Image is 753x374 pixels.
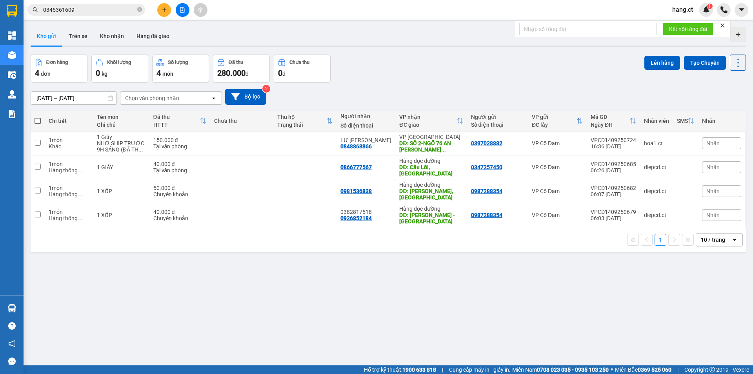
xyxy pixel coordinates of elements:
div: LƯ NGUYỄN TUÂN [340,137,391,143]
div: 0848868866 [340,143,372,150]
div: 0987288354 [471,212,502,218]
th: Toggle SortBy [587,111,640,131]
span: Miền Bắc [615,365,671,374]
sup: 1 [707,4,713,9]
button: Bộ lọc [225,89,266,105]
button: Tạo Chuyến [684,56,726,70]
span: đ [282,71,286,77]
div: Trạng thái [277,122,326,128]
button: aim [194,3,207,17]
span: aim [198,7,203,13]
span: hang.ct [666,5,699,15]
span: Miền Nam [512,365,609,374]
div: VP [GEOGRAPHIC_DATA] [399,134,463,140]
div: 1 món [49,137,89,143]
span: ... [78,215,82,221]
div: Chưa thu [289,60,309,65]
img: phone-icon [720,6,728,13]
div: VP gửi [532,114,577,120]
button: file-add [176,3,189,17]
span: ... [441,146,446,153]
strong: 1900 633 818 [402,367,436,373]
button: caret-down [735,3,748,17]
button: Trên xe [62,27,94,46]
div: 1 món [49,185,89,191]
img: logo-vxr [7,5,17,17]
span: copyright [709,367,715,372]
span: ... [138,146,143,153]
div: Ngày ĐH [591,122,630,128]
svg: open [211,95,217,101]
span: ... [78,191,82,197]
div: VPCD1409250685 [591,161,636,167]
span: món [162,71,173,77]
div: DĐ: Liêm Tuyền, Hà Nam [399,188,463,201]
button: Chưa thu0đ [274,55,331,83]
div: 1 món [49,209,89,215]
span: 0 [278,68,282,78]
img: warehouse-icon [8,51,16,59]
div: Hàng dọc đường [399,182,463,188]
div: 1 XỐP [97,212,146,218]
div: 40.000 đ [153,161,206,167]
div: 06:03 [DATE] [591,215,636,221]
svg: open [731,237,738,243]
span: Kết nối tổng đài [669,25,707,33]
div: Ghi chú [97,122,146,128]
div: Tại văn phòng [153,143,206,150]
button: Lên hàng [644,56,680,70]
button: plus [157,3,171,17]
button: Kho nhận [94,27,130,46]
th: Toggle SortBy [395,111,467,131]
div: Số điện thoại [340,122,391,129]
input: Tìm tên, số ĐT hoặc mã đơn [43,5,136,14]
div: 0382817518 [340,209,391,215]
div: Đã thu [229,60,243,65]
span: close-circle [137,7,142,12]
span: 280.000 [217,68,246,78]
div: 150.000 đ [153,137,206,143]
img: dashboard-icon [8,31,16,40]
div: Đơn hàng [46,60,68,65]
div: 1 Giấy [97,134,146,140]
div: 1 món [49,161,89,167]
div: Chi tiết [49,118,89,124]
span: 4 [35,68,39,78]
div: 0926852184 [340,215,372,221]
span: | [442,365,443,374]
div: 0981536838 [340,188,372,194]
span: file-add [180,7,185,13]
button: Hàng đã giao [130,27,176,46]
button: Kho gửi [31,27,62,46]
div: Chuyển khoản [153,215,206,221]
span: Nhãn [706,140,720,146]
div: Chuyển khoản [153,191,206,197]
img: solution-icon [8,110,16,118]
span: close-circle [137,6,142,14]
div: Khối lượng [107,60,131,65]
div: Tại văn phòng [153,167,206,173]
span: question-circle [8,322,16,330]
div: diepcd.ct [644,212,669,218]
img: warehouse-icon [8,304,16,312]
span: notification [8,340,16,347]
span: Cung cấp máy in - giấy in: [449,365,510,374]
div: Nhãn [702,118,741,124]
strong: 0708 023 035 - 0935 103 250 [537,367,609,373]
span: ⚪️ [611,368,613,371]
div: NHỜ SHIP TRƯỚC 9H SÁNG (ĐÃ THU 100K CƯỚC) [97,140,146,153]
div: SMS [677,118,688,124]
span: close [720,23,725,28]
div: 1 XỐP [97,188,146,194]
span: Hỗ trợ kỹ thuật: [364,365,436,374]
div: VP Cổ Đạm [532,164,583,170]
div: 0347257450 [471,164,502,170]
div: Tên món [97,114,146,120]
div: 0987288354 [471,188,502,194]
div: diepcd.ct [644,188,669,194]
span: 0 [96,68,100,78]
button: 1 [655,234,666,246]
div: Chưa thu [214,118,269,124]
div: Hàng thông thường [49,167,89,173]
span: | [677,365,678,374]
